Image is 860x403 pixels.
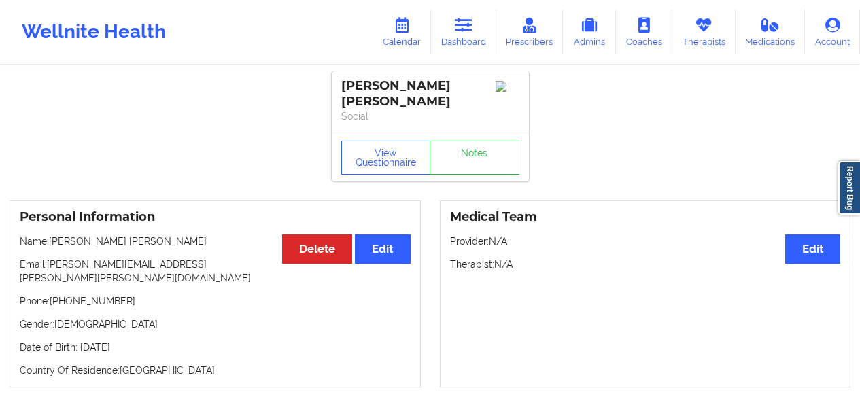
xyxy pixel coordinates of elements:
p: Gender: [DEMOGRAPHIC_DATA] [20,317,411,331]
a: Admins [563,10,616,54]
a: Coaches [616,10,672,54]
p: Social [341,109,519,123]
p: Country Of Residence: [GEOGRAPHIC_DATA] [20,364,411,377]
a: Prescribers [496,10,564,54]
p: Name: [PERSON_NAME] [PERSON_NAME] [20,234,411,248]
button: Delete [282,234,352,264]
button: View Questionnaire [341,141,431,175]
p: Date of Birth: [DATE] [20,340,411,354]
button: Edit [355,234,410,264]
a: Calendar [373,10,431,54]
a: Account [805,10,860,54]
button: Edit [785,234,840,264]
div: [PERSON_NAME] [PERSON_NAME] [341,78,519,109]
a: Therapists [672,10,736,54]
p: Therapist: N/A [450,258,841,271]
h3: Personal Information [20,209,411,225]
a: Report Bug [838,161,860,215]
img: Image%2Fplaceholer-image.png [496,81,519,92]
a: Medications [736,10,806,54]
a: Notes [430,141,519,175]
a: Dashboard [431,10,496,54]
p: Provider: N/A [450,234,841,248]
p: Email: [PERSON_NAME][EMAIL_ADDRESS][PERSON_NAME][PERSON_NAME][DOMAIN_NAME] [20,258,411,285]
p: Phone: [PHONE_NUMBER] [20,294,411,308]
h3: Medical Team [450,209,841,225]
